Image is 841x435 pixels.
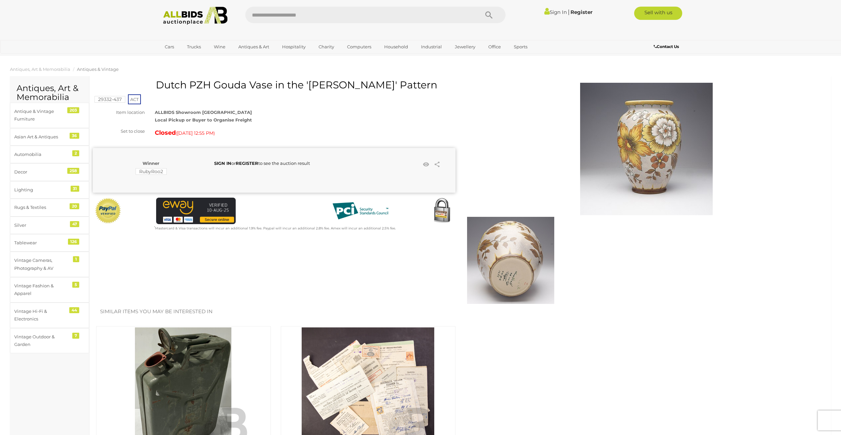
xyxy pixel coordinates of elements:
a: Sports [510,41,532,52]
span: | [568,8,570,16]
a: Sign In [544,9,567,15]
h1: Dutch PZH Gouda Vase in the '[PERSON_NAME]' Pattern [96,79,454,90]
div: Automobilia [14,151,69,158]
span: [DATE] 12:55 PM [177,130,213,136]
mark: 29332-437 [94,96,125,103]
img: PCI DSS compliant [327,198,393,224]
a: Office [484,41,505,52]
strong: Local Pickup or Buyer to Organise Freight [155,117,252,122]
div: Tablewear [14,239,69,247]
a: Antiques & Art [234,41,273,52]
h2: Similar items you may be interested in [100,309,820,314]
a: Cars [160,41,178,52]
img: Dutch PZH Gouda Vase in the 'Dena' Pattern [580,83,713,215]
div: Asian Art & Antiques [14,133,69,141]
small: Mastercard & Visa transactions will incur an additional 1.9% fee. Paypal will incur an additional... [154,226,396,230]
a: Sell with us [634,7,682,20]
a: Trucks [183,41,205,52]
div: 2 [72,150,79,156]
div: 31 [71,186,79,192]
div: 1 [73,256,79,262]
span: ACT [128,94,141,104]
a: Tablewear 126 [10,234,89,252]
div: 20 [70,203,79,209]
a: Asian Art & Antiques 36 [10,128,89,146]
a: Charity [314,41,338,52]
a: Silver 47 [10,217,89,234]
b: Contact Us [654,44,679,49]
a: Lighting 31 [10,181,89,199]
div: 47 [70,221,79,227]
div: 44 [69,307,79,313]
div: 5 [72,282,79,288]
div: Vintage Fashion & Apparel [14,282,69,298]
div: Set to close [88,127,150,135]
div: Item location [88,109,150,116]
div: Decor [14,168,69,176]
span: ( ) [176,130,215,136]
div: 203 [67,107,79,113]
a: Automobilia 2 [10,146,89,163]
a: Register [571,9,592,15]
li: Watch this item [421,160,431,169]
a: Vintage Hi-Fi & Electronics 44 [10,303,89,328]
a: Wine [210,41,230,52]
div: Vintage Hi-Fi & Electronics [14,308,69,323]
div: Vintage Outdoor & Garden [14,333,69,349]
div: Vintage Cameras, Photography & AV [14,257,69,272]
div: Lighting [14,186,69,194]
div: 36 [70,133,79,139]
button: Search [472,7,506,23]
a: Contact Us [654,43,681,50]
div: 7 [72,333,79,339]
a: REGISTER [236,161,258,166]
img: Allbids.com.au [159,7,231,25]
a: 29332-437 [94,97,125,102]
a: Vintage Fashion & Apparel 5 [10,277,89,303]
img: Secured by Rapid SSL [429,198,455,224]
img: Official PayPal Seal [94,198,122,224]
a: Decor 258 [10,163,89,181]
a: Industrial [417,41,446,52]
img: Dutch PZH Gouda Vase in the 'Dena' Pattern [467,217,554,304]
a: Jewellery [451,41,480,52]
a: Rugs & Textiles 20 [10,199,89,216]
div: Silver [14,221,69,229]
b: Winner [143,161,159,166]
a: Hospitality [278,41,310,52]
mark: RubyRoo2 [136,168,167,175]
a: Vintage Outdoor & Garden 7 [10,328,89,354]
div: 258 [67,168,79,174]
a: Antique & Vintage Furniture 203 [10,103,89,128]
a: Computers [343,41,376,52]
span: or to see the auction result [214,161,310,166]
h2: Antiques, Art & Memorabilia [17,84,83,102]
strong: ALLBIDS Showroom [GEOGRAPHIC_DATA] [155,110,252,115]
a: [GEOGRAPHIC_DATA] [160,52,216,63]
a: SIGN IN [214,161,231,166]
a: Household [380,41,412,52]
div: Rugs & Textiles [14,204,69,211]
a: Antiques, Art & Memorabilia [10,67,70,72]
a: Vintage Cameras, Photography & AV 1 [10,252,89,277]
strong: Closed [155,129,176,136]
img: eWAY Payment Gateway [156,198,236,224]
div: Antique & Vintage Furniture [14,108,69,123]
a: Antiques & Vintage [77,67,119,72]
div: 126 [68,239,79,245]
